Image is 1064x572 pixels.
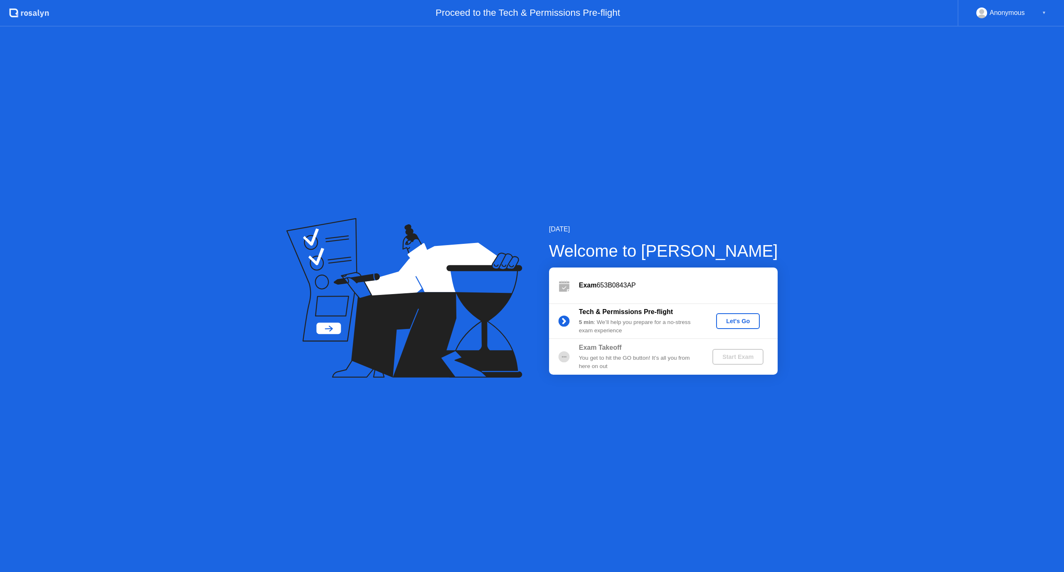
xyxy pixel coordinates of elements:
[549,224,778,234] div: [DATE]
[716,313,760,329] button: Let's Go
[719,318,756,324] div: Let's Go
[549,238,778,263] div: Welcome to [PERSON_NAME]
[716,354,760,360] div: Start Exam
[579,282,597,289] b: Exam
[579,344,622,351] b: Exam Takeoff
[579,318,699,335] div: : We’ll help you prepare for a no-stress exam experience
[712,349,764,365] button: Start Exam
[579,308,673,315] b: Tech & Permissions Pre-flight
[579,319,594,325] b: 5 min
[579,354,699,371] div: You get to hit the GO button! It’s all you from here on out
[579,280,778,290] div: 653B0843AP
[1042,7,1046,18] div: ▼
[990,7,1025,18] div: Anonymous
